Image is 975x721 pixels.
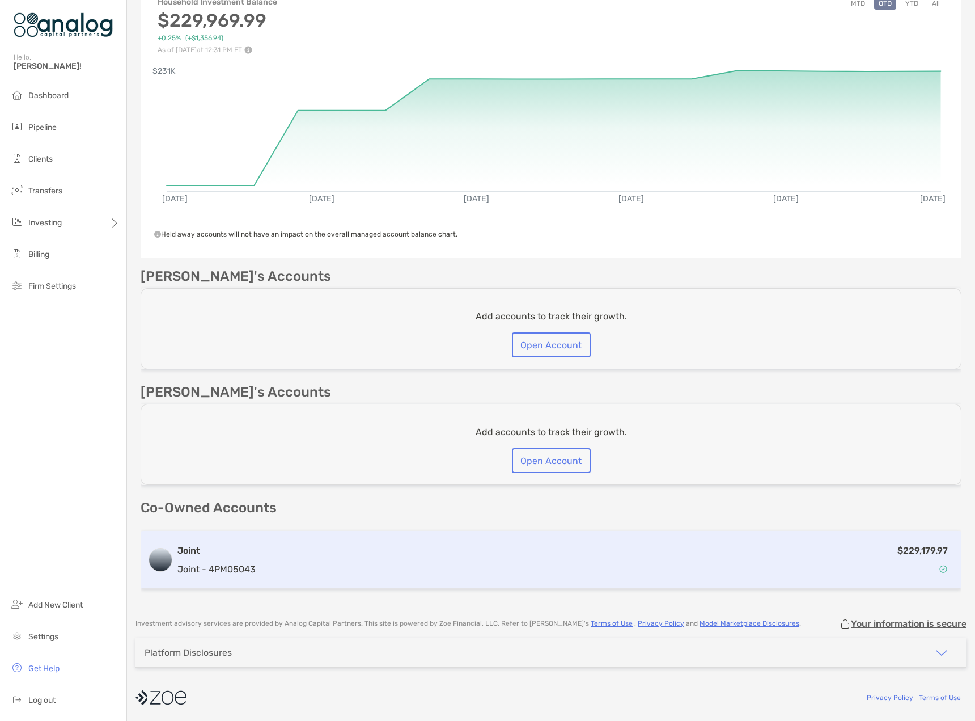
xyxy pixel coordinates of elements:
img: Performance Info [244,46,252,54]
p: As of [DATE] at 12:31 PM ET [158,46,277,54]
div: Platform Disclosures [145,647,232,658]
p: Add accounts to track their growth. [476,309,627,323]
img: transfers icon [10,183,24,197]
a: Model Marketplace Disclosures [700,619,799,627]
img: Account Status icon [939,565,947,573]
a: Terms of Use [919,694,961,702]
p: $229,179.97 [897,543,948,558]
text: [DATE] [774,194,800,204]
img: pipeline icon [10,120,24,133]
img: company logo [135,685,186,710]
text: [DATE] [464,194,490,204]
span: Billing [28,250,49,259]
img: firm-settings icon [10,279,24,292]
span: Pipeline [28,123,57,132]
span: Transfers [28,186,62,196]
span: Dashboard [28,91,69,100]
text: $231K [152,66,176,76]
span: Investing [28,218,62,227]
p: [PERSON_NAME]'s Accounts [141,269,331,284]
text: [DATE] [309,194,334,204]
span: Log out [28,695,56,705]
img: investing icon [10,215,24,229]
img: dashboard icon [10,88,24,102]
img: Zoe Logo [14,5,113,45]
p: Co-Owned Accounts [141,501,961,515]
img: clients icon [10,151,24,165]
img: add_new_client icon [10,597,24,611]
span: Get Help [28,664,60,673]
button: Open Account [512,332,591,357]
img: settings icon [10,629,24,643]
img: icon arrow [935,646,948,660]
span: [PERSON_NAME]! [14,61,120,71]
button: Open Account [512,448,591,473]
p: Add accounts to track their growth. [476,425,627,439]
img: billing icon [10,247,24,260]
a: Terms of Use [591,619,633,627]
p: Your information is secure [851,618,966,629]
span: (+$1,356.94) [185,34,223,43]
h3: $229,969.99 [158,10,277,31]
span: Held away accounts will not have an impact on the overall managed account balance chart. [154,230,457,238]
img: get-help icon [10,661,24,674]
span: Add New Client [28,600,83,610]
span: Firm Settings [28,281,76,291]
span: Clients [28,154,53,164]
img: logout icon [10,693,24,706]
p: Joint - 4PM05043 [177,562,256,576]
span: Settings [28,632,58,642]
h3: Joint [177,544,256,558]
span: +0.25% [158,34,181,43]
a: Privacy Policy [638,619,684,627]
text: [DATE] [921,194,947,204]
p: [PERSON_NAME]'s Accounts [141,385,331,399]
p: Investment advisory services are provided by Analog Capital Partners . This site is powered by Zo... [135,619,801,628]
a: Privacy Policy [867,694,913,702]
text: [DATE] [619,194,645,204]
text: [DATE] [162,194,188,204]
img: logo account [149,549,172,571]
